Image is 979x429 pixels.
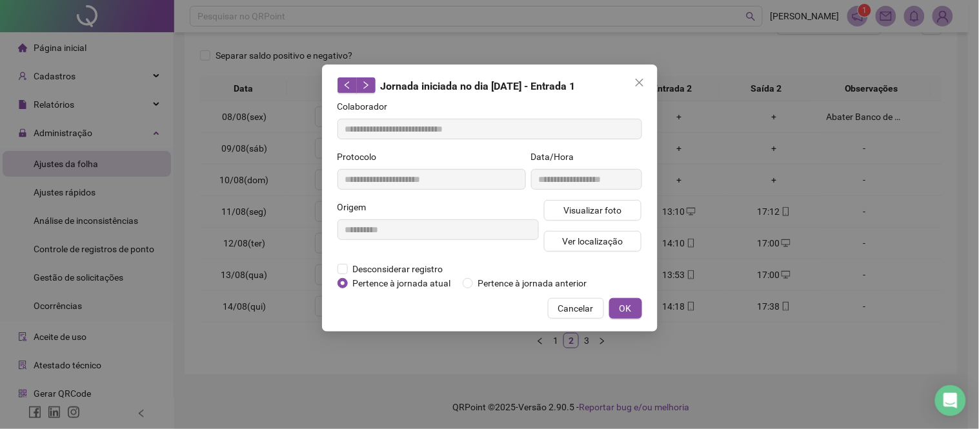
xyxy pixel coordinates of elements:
button: Cancelar [548,298,604,319]
span: Pertence à jornada anterior [473,276,592,290]
span: Desconsiderar registro [348,262,449,276]
span: Pertence à jornada atual [348,276,456,290]
button: OK [609,298,642,319]
span: Cancelar [558,301,594,315]
div: Jornada iniciada no dia [DATE] - Entrada 1 [338,77,642,94]
div: Open Intercom Messenger [935,385,966,416]
button: right [356,77,376,93]
button: Ver localização [544,231,642,252]
button: Visualizar foto [544,200,642,221]
label: Origem [338,200,375,214]
label: Protocolo [338,150,385,164]
button: left [338,77,357,93]
span: OK [620,301,632,315]
label: Data/Hora [531,150,583,164]
span: Ver localização [562,234,623,248]
span: right [361,81,370,90]
span: close [634,77,645,88]
label: Colaborador [338,99,396,114]
span: Visualizar foto [563,203,621,217]
button: Close [629,72,650,93]
span: left [343,81,352,90]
